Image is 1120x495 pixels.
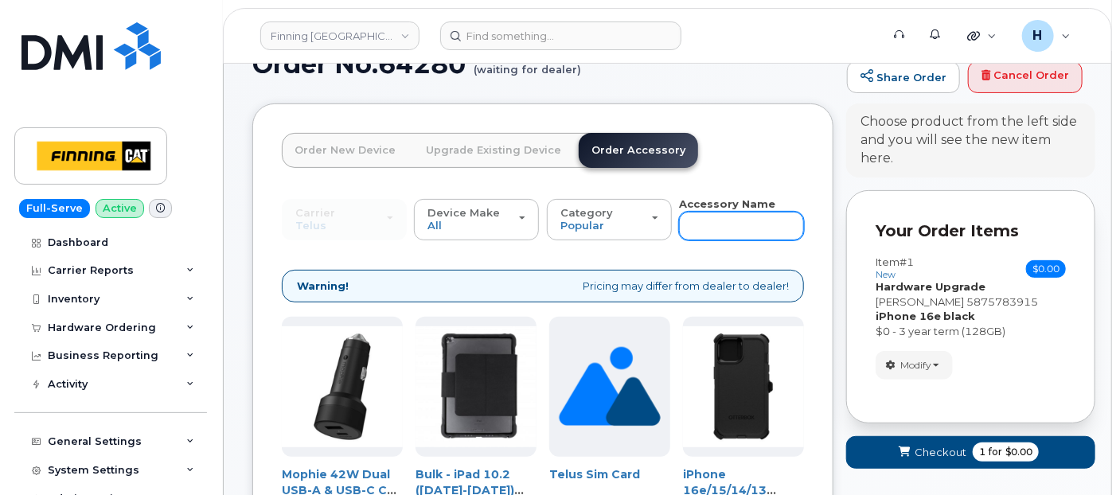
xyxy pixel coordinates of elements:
div: $0 - 3 year term (128GB) [876,324,1066,339]
div: Quicklinks [956,20,1008,52]
a: Share Order [847,61,960,93]
a: Cancel Order [968,61,1083,93]
span: for [985,445,1005,459]
img: 9th_Gen_Folio_Case.jpg [416,326,537,447]
div: Choose product from the left side and you will see the new item here. [860,113,1081,168]
span: Checkout [915,445,966,460]
button: Modify [876,351,953,379]
p: Your Order Items [876,220,1066,243]
input: Find something... [440,21,681,50]
span: Modify [900,358,931,372]
span: Category [560,206,613,219]
span: Popular [560,219,604,232]
div: Pricing may differ from dealer to dealer! [282,270,804,302]
img: Car_Charger.jpg [282,326,403,447]
div: hakaur@dminc.com [1011,20,1082,52]
span: [PERSON_NAME] [876,295,964,308]
a: Upgrade Existing Device [413,133,574,168]
img: no_image_found-2caef05468ed5679b831cfe6fc140e25e0c280774317ffc20a367ab7fd17291e.png [559,317,660,457]
h3: Item [876,256,914,279]
a: Finning Canada [260,21,420,50]
small: (waiting for dealer) [474,50,581,75]
span: H [1033,26,1043,45]
span: $0.00 [1026,260,1066,278]
span: #1 [900,255,914,268]
span: $0.00 [1005,445,1032,459]
img: 13-15_Defender_Case.jpg [683,326,804,447]
strong: iPhone 16e [876,310,941,322]
strong: Warning! [297,279,349,294]
button: Device Make All [414,199,539,240]
button: Checkout 1 for $0.00 [846,436,1095,469]
h1: Order No.64280 [252,50,839,78]
strong: Accessory Name [679,197,775,210]
a: Telus Sim Card [549,467,640,481]
button: Category Popular [547,199,672,240]
span: 1 [979,445,985,459]
span: 5875783915 [966,295,1038,308]
span: Device Make [427,206,500,219]
strong: Hardware Upgrade [876,280,985,293]
span: All [427,219,442,232]
a: Order New Device [282,133,408,168]
a: Order Accessory [579,133,698,168]
strong: black [943,310,975,322]
small: new [876,269,896,280]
